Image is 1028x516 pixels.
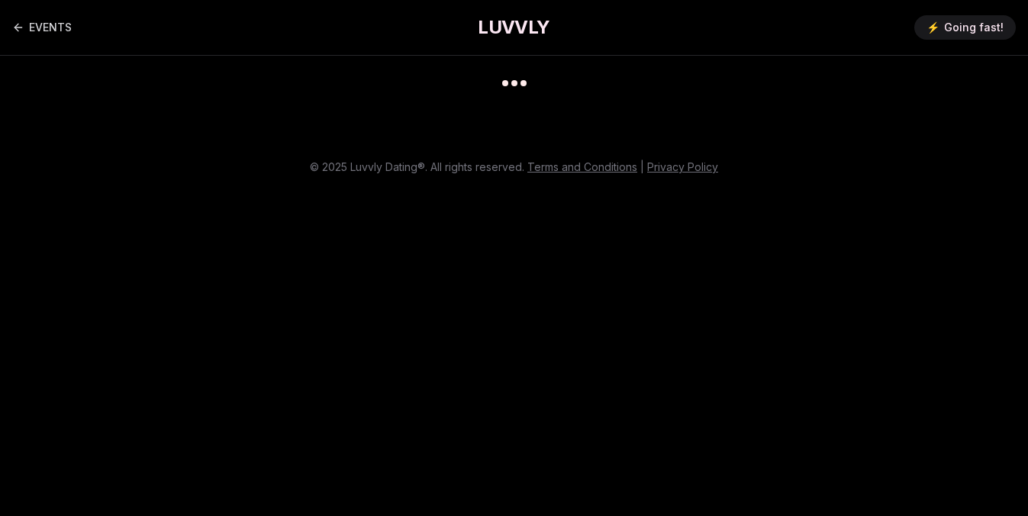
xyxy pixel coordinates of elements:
[647,160,718,173] a: Privacy Policy
[12,12,72,43] a: Back to events
[527,160,637,173] a: Terms and Conditions
[640,160,644,173] span: |
[478,15,549,40] a: LUVVLY
[926,20,939,35] span: ⚡️
[944,20,1004,35] span: Going fast!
